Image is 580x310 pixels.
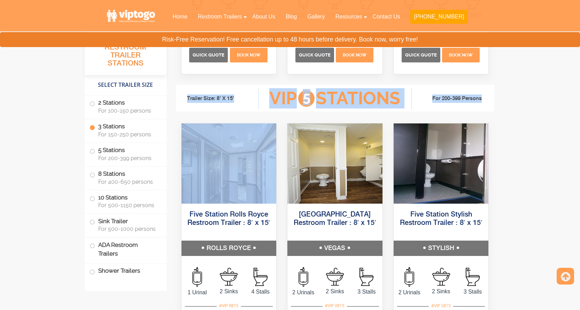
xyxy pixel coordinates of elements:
[466,268,480,286] img: an icon of stall
[367,9,405,24] a: Contact Us
[405,52,437,58] span: Quick Quote
[351,288,382,296] span: 3 Stalls
[394,241,489,256] h5: STYLISH
[98,202,158,209] span: For 500-1150 persons
[302,9,330,24] a: Gallery
[98,107,158,114] span: For 100-150 persons
[90,167,162,188] label: 8 Stations
[287,288,319,297] span: 2 Urinals
[193,52,224,58] span: Quick Quote
[411,94,489,103] li: For 200-399 Persons
[405,9,473,28] a: [PHONE_NUMBER]
[167,9,193,24] a: Home
[98,155,158,161] span: For 200-399 persons
[400,211,482,227] a: Five Station Stylish Restroom Trailer : 8′ x 15′
[192,267,202,287] img: an icon of urinal
[319,287,351,296] span: 2 Sinks
[425,287,457,296] span: 2 Sinks
[98,131,158,138] span: For 150-250 persons
[410,10,467,24] button: [PHONE_NUMBER]
[299,267,308,287] img: an icon of urinal
[187,211,270,227] a: Five Station Rolls Royce Restroom Trailer : 8′ x 15′
[213,287,245,296] span: 2 Sinks
[280,9,302,24] a: Blog
[90,190,162,212] label: 10 Stations
[457,288,489,296] span: 3 Stalls
[258,89,411,108] h3: VIP Stations
[287,123,382,204] img: Full view of five station restroom trailer with two separate doors for men and women
[335,52,374,58] a: Book Now
[404,267,414,287] img: an icon of urinal
[299,52,331,58] span: Quick Quote
[181,241,277,256] h5: ROLLS ROYCE
[254,268,268,286] img: an icon of stall
[90,143,162,165] label: 5 Stations
[359,268,373,286] img: an icon of stall
[90,237,162,261] label: ADA Restroom Trailers
[394,123,489,204] img: Full view of five station restroom trailer with two separate doors for men and women
[343,53,366,58] span: Book Now
[220,268,238,286] img: an icon of sink
[298,90,315,107] span: 5
[432,268,450,286] img: an icon of sink
[326,268,344,286] img: an icon of sink
[229,52,268,58] a: Book Now
[90,214,162,235] label: Sink Trailer
[449,53,473,58] span: Book Now
[181,288,213,297] span: 1 Urinal
[245,288,276,296] span: 4 Stalls
[295,52,335,58] a: Quick Quote
[237,53,261,58] span: Book Now
[90,264,162,279] label: Shower Trailers
[85,78,167,92] h4: Select Trailer Size
[441,52,481,58] a: Book Now
[189,52,229,58] a: Quick Quote
[287,241,382,256] h5: VEGAS
[294,211,376,227] a: [GEOGRAPHIC_DATA] Restroom Trailer : 8′ x 15′
[98,226,158,232] span: For 500-1000 persons
[85,33,167,75] h3: All Portable Restroom Trailer Stations
[330,9,367,24] a: Resources
[193,9,247,24] a: Restroom Trailers
[90,96,162,117] label: 2 Stations
[181,123,277,204] img: Full view of five station restroom trailer with two separate doors for men and women
[181,88,259,109] li: Trailer Size: 8' X 15'
[247,9,280,24] a: About Us
[98,179,158,185] span: For 400-650 persons
[90,119,162,141] label: 3 Stations
[394,288,425,297] span: 2 Urinals
[402,52,441,58] a: Quick Quote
